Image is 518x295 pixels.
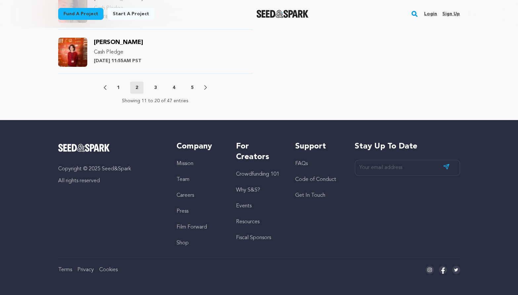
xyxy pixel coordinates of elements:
p: 5 [191,84,194,91]
p: Copyright © 2025 Seed&Spark [58,165,164,173]
h5: For Creators [236,141,282,162]
a: Sign up [442,9,460,19]
p: Cash Pledge [94,48,143,56]
button: 5 [186,84,199,91]
a: Careers [177,193,194,198]
img: Seed&Spark Logo [58,144,110,152]
a: Press [177,209,188,214]
a: Fund a project [58,8,103,20]
a: Film Forward [177,225,207,230]
p: 1 [117,84,120,91]
a: Seed&Spark Homepage [257,10,308,18]
a: Terms [58,267,72,273]
a: Team [177,177,189,182]
button: 3 [149,84,162,91]
a: Fiscal Sponsors [236,235,271,240]
h5: Support [295,141,341,152]
a: Start a project [107,8,154,20]
span: [PERSON_NAME] [94,39,143,45]
a: Mission [177,161,193,166]
button: 4 [167,84,180,91]
a: Login [424,9,437,19]
a: [PERSON_NAME] [94,40,143,45]
img: Seed&Spark Logo Dark Mode [257,10,308,18]
p: 3 [154,84,157,91]
a: FAQs [295,161,308,166]
p: [DATE] 11:55AM PST [94,58,143,64]
a: Crowdfunding 101 [236,172,279,177]
p: All rights reserved [58,177,164,185]
a: Shop [177,240,189,246]
a: Why S&S? [236,188,260,193]
button: 1 [112,84,125,91]
a: Cookies [99,267,118,273]
p: 2 [136,84,138,91]
h5: Company [177,141,222,152]
a: Get In Touch [295,193,325,198]
button: 2 [130,82,143,94]
a: Code of Conduct [295,177,336,182]
p: Showing 11 to 20 of 47 entries [122,98,188,104]
h5: Stay up to date [355,141,460,152]
p: 4 [173,84,175,91]
img: Support Image [58,38,87,67]
a: Events [236,203,252,209]
input: Your email address [355,160,460,176]
a: Seed&Spark Homepage [58,144,164,152]
a: Resources [236,219,259,225]
a: Privacy [77,267,94,273]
